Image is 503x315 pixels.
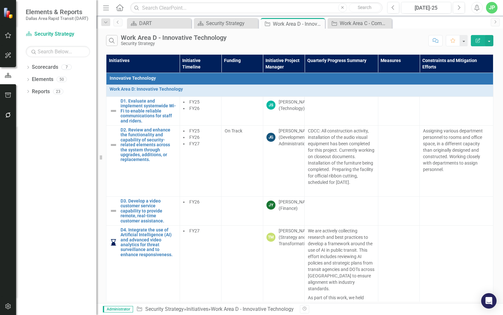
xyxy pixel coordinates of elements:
[189,106,200,111] span: FY26
[106,125,180,196] td: Double-Click to Edit Right Click for Context Menu
[32,88,50,95] a: Reports
[121,199,176,223] a: D3. Develop a video customer service capability to provide remote, real-time customer assistance.
[206,19,256,27] div: Security Strategy
[195,19,256,27] a: Security Strategy
[266,201,275,210] div: JY
[329,19,390,27] a: Work Area C - Communication & Education
[420,97,493,126] td: Double-Click to Edit
[221,196,263,225] td: Double-Click to Edit
[3,7,14,19] img: ClearPoint Strategy
[26,31,90,38] a: Security Strategy
[129,19,190,27] a: DART
[279,228,313,247] div: [PERSON_NAME] (Strategy and Transformation)
[110,87,490,92] a: Work Area D: Innovative Technology
[266,233,275,242] div: TM
[481,293,497,309] div: Open Intercom Messenger
[106,73,493,85] td: Double-Click to Edit
[263,196,304,225] td: Double-Click to Edit
[110,239,117,246] img: In Progress
[305,125,378,196] td: Double-Click to Edit
[423,128,490,173] p: Assigning various department personnel to rooms and office space, in a different capacity than or...
[110,141,117,149] img: Not Defined
[279,99,313,112] div: [PERSON_NAME] (Technology)
[26,16,88,21] small: Dallas Area Rapid Transit (DART)
[53,89,63,94] div: 23
[145,306,184,312] a: Security Strategy
[106,196,180,225] td: Double-Click to Edit Right Click for Context Menu
[32,76,53,83] a: Elements
[186,306,208,312] a: Initiatives
[189,99,200,104] span: FY25
[349,3,381,12] button: Search
[26,46,90,57] input: Search Below...
[121,99,176,123] a: D1. Evaluate and implement systemwide Wi-Fi to enable reliable communications for staff and riders.
[403,4,449,12] div: [DATE]-25
[401,2,452,14] button: [DATE]-25
[273,20,323,28] div: Work Area D - Innovative Technology
[180,196,221,225] td: Double-Click to Edit
[103,306,133,312] span: Administrator
[486,2,498,14] button: JP
[57,77,67,82] div: 50
[110,207,117,215] img: Not Defined
[305,196,378,225] td: Double-Click to Edit
[26,8,88,16] span: Elements & Reports
[106,97,180,126] td: Double-Click to Edit Right Click for Context Menu
[225,128,242,133] span: On Track
[266,133,275,142] div: JG
[189,228,200,233] span: FY27
[189,135,200,140] span: FY26
[110,75,490,81] span: Innovative Technology
[110,107,117,115] img: Not Defined
[189,199,200,204] span: FY26
[121,228,176,257] a: D4. Integrate the use of Artificial Intelligence (AI) and advanced video analytics for threat sur...
[61,65,72,70] div: 7
[263,97,304,126] td: Double-Click to Edit
[420,196,493,225] td: Double-Click to Edit
[211,306,294,312] div: Work Area D - Innovative Technology
[136,306,295,313] div: » »
[221,125,263,196] td: Double-Click to Edit
[308,228,375,293] p: We are actively collecting research and best practices to develop a framework around the use of A...
[420,125,493,196] td: Double-Click to Edit
[279,199,313,212] div: [PERSON_NAME] (Finance)
[180,125,221,196] td: Double-Click to Edit
[121,128,176,162] a: D2. Review and enhance the functionality and capability of security-related elements across the s...
[221,97,263,126] td: Double-Click to Edit
[308,128,375,187] p: CDCC: All construction activity, installation of the audio visual equipment has been completed fo...
[189,141,200,146] span: FY27
[358,5,372,10] span: Search
[279,128,313,147] div: [PERSON_NAME] (Development Administration)
[180,97,221,126] td: Double-Click to Edit
[340,19,390,27] div: Work Area C - Communication & Education
[32,64,58,71] a: Scorecards
[305,97,378,126] td: Double-Click to Edit
[266,101,275,110] div: JS
[130,2,382,14] input: Search ClearPoint...
[121,41,227,46] div: Security Strategy
[263,125,304,196] td: Double-Click to Edit
[106,85,493,97] td: Double-Click to Edit Right Click for Context Menu
[139,19,190,27] div: DART
[189,128,200,133] span: FY25
[121,34,227,41] div: Work Area D - Innovative Technology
